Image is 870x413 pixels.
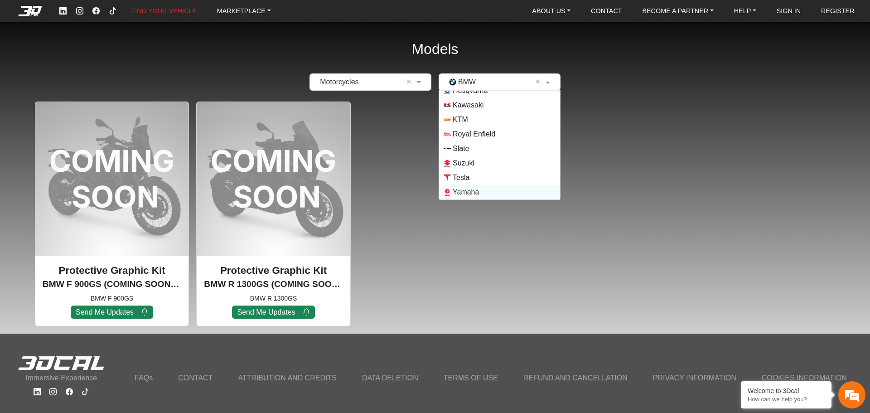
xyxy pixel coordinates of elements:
p: How can we help you? [748,396,825,403]
a: TERMS OF USE [438,370,503,386]
a: ABOUT US [528,4,574,18]
span: Clean Field [536,77,543,87]
a: CONTACT [587,4,625,18]
span: Husqvarna [453,85,488,96]
img: Suzuki [444,160,451,167]
p: Protective Graphic Kit [43,263,181,278]
a: HELP [730,4,760,18]
a: REFUND AND CANCELLATION [518,370,633,386]
a: SIGN IN [773,4,805,18]
span: Conversation [5,284,61,290]
a: CONTACT [173,370,218,386]
div: Welcome to 3Dcal [748,387,825,394]
p: BMW F 900GS (COMING SOON) (2024) [43,278,181,291]
div: Articles [116,268,173,296]
span: KTM [453,114,468,125]
a: MARKETPLACE [213,4,275,18]
div: Minimize live chat window [149,5,170,26]
img: Kawasaki [444,102,451,109]
img: Royal Enfield [444,131,451,138]
div: FAQs [61,268,117,296]
img: KTM [444,116,451,123]
img: Tesla [444,174,451,181]
a: REGISTER [817,4,858,18]
span: Yamaha [453,187,479,198]
small: BMW R 1300GS [204,294,343,303]
div: Navigation go back [10,47,24,60]
img: Slate [444,145,451,152]
div: Chat with us now [61,48,166,59]
a: FIND YOUR VEHICLE [128,4,200,18]
span: Tesla [453,172,469,183]
img: Husqvarna [444,87,451,94]
span: Royal Enfield [453,129,495,140]
button: Send Me Updates [71,306,154,319]
a: BECOME A PARTNER [638,4,717,18]
span: Kawasaki [453,100,483,111]
a: FAQs [129,370,158,386]
p: Immersive Experience [18,373,105,384]
a: COOKIES INFORMATION [756,370,852,386]
a: ATTRIBUTION AND CREDITS [232,370,342,386]
a: DATA DELETION [357,370,424,386]
span: We're online! [53,107,125,193]
small: BMW F 900GS [43,294,181,303]
div: BMW F 900GS [35,102,189,326]
a: PRIVACY INFORMATION [648,370,742,386]
img: Yamaha [444,189,451,196]
span: Clean Field [406,77,414,87]
textarea: Type your message and hit 'Enter' [5,236,173,268]
div: BMW R 1300GS [196,102,350,326]
span: Slate [453,143,469,154]
h2: Models [411,29,458,70]
p: Protective Graphic Kit [204,263,343,278]
button: Send Me Updates [232,306,315,319]
span: Suzuki [453,158,474,169]
ng-dropdown-panel: Options List [439,90,561,200]
p: BMW R 1300GS (COMING SOON) (2024) [204,278,343,291]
